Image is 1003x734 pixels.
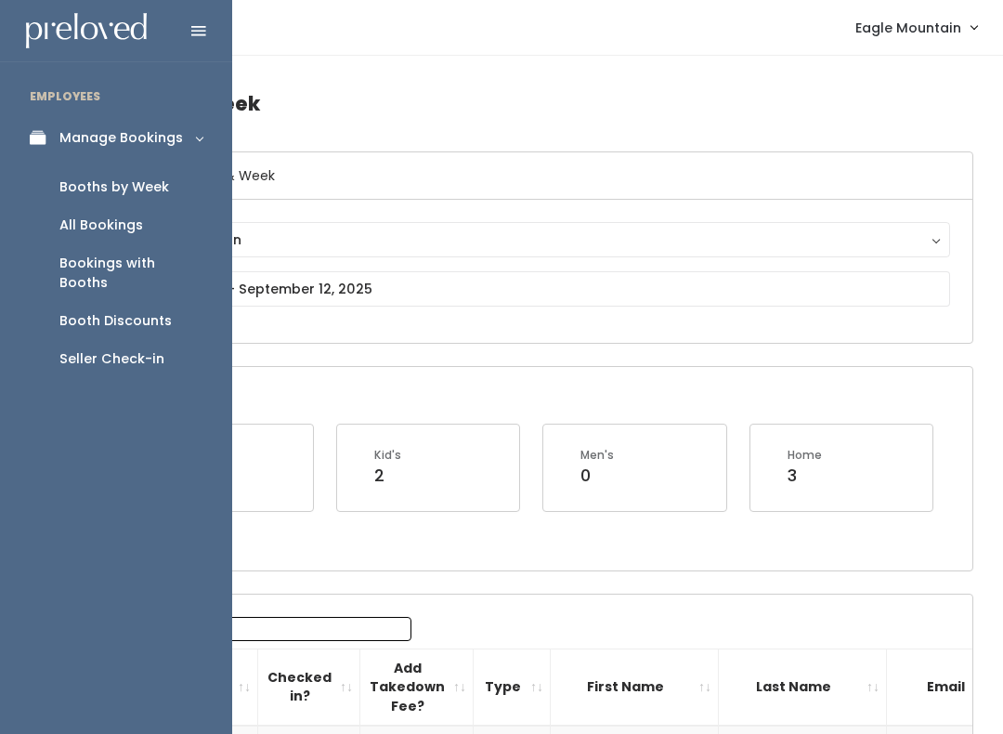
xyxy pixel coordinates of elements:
div: Manage Bookings [59,128,183,148]
div: Booth Discounts [59,311,172,331]
label: Search: [107,617,411,641]
div: 0 [580,464,614,488]
th: Type: activate to sort column ascending [474,649,551,726]
div: Home [788,447,822,464]
a: Eagle Mountain [837,7,996,47]
img: preloved logo [26,13,147,49]
input: Search: [175,617,411,641]
div: Bookings with Booths [59,254,202,293]
th: First Name: activate to sort column ascending [551,649,719,726]
h6: Select Location & Week [96,152,972,200]
div: Kid's [374,447,401,464]
th: Last Name: activate to sort column ascending [719,649,887,726]
button: Eagle Mountain [118,222,950,257]
h4: Booths by Week [95,78,973,129]
div: 2 [374,464,401,488]
div: Seller Check-in [59,349,164,369]
span: Eagle Mountain [855,18,961,38]
div: All Bookings [59,216,143,235]
div: Eagle Mountain [136,229,932,250]
div: Booths by Week [59,177,169,197]
th: Checked in?: activate to sort column ascending [258,649,360,726]
th: Add Takedown Fee?: activate to sort column ascending [360,649,474,726]
div: Men's [580,447,614,464]
div: 3 [788,464,822,488]
input: September 6 - September 12, 2025 [118,271,950,307]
